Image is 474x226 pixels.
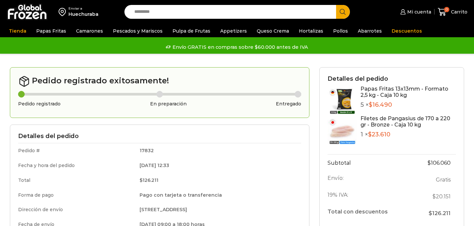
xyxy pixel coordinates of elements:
[449,9,467,15] span: Carrito
[18,143,135,158] td: Pedido #
[369,101,392,108] bdi: 16.490
[135,188,301,203] td: Pago con tarjeta o transferencia
[328,188,412,205] th: 19% IVA:
[135,158,301,173] td: [DATE] 12:33
[428,160,451,166] bdi: 106.060
[68,11,98,17] div: Huechuraba
[33,25,69,37] a: Papas Fritas
[217,25,250,37] a: Appetizers
[59,6,68,17] img: address-field-icon.svg
[412,171,456,188] td: Gratis
[369,101,372,108] span: $
[406,9,431,15] span: Mi cuenta
[135,202,301,217] td: [STREET_ADDRESS]
[433,193,451,200] span: 20.151
[18,188,135,203] td: Forma de pago
[110,25,166,37] a: Pescados y Mariscos
[18,101,61,107] h3: Pedido registrado
[140,177,158,183] bdi: 126.211
[68,6,98,11] div: Enviar a
[360,86,448,98] a: Papas Fritas 13x13mm - Formato 2,5 kg - Caja 10 kg
[360,131,456,138] p: 1 ×
[429,210,451,216] span: 126.211
[360,115,450,128] a: Filetes de Pangasius de 170 a 220 gr - Bronze - Caja 10 kg
[388,25,425,37] a: Descuentos
[336,5,350,19] button: Search button
[433,193,436,200] span: $
[328,154,412,171] th: Subtotal
[135,143,301,158] td: 17832
[330,25,351,37] a: Pollos
[18,75,301,87] h2: Pedido registrado exitosamente!
[6,25,30,37] a: Tienda
[355,25,385,37] a: Abarrotes
[328,171,412,188] th: Envío:
[18,158,135,173] td: Fecha y hora del pedido
[429,210,432,216] span: $
[368,131,372,138] span: $
[360,101,456,109] p: 5 ×
[296,25,327,37] a: Hortalizas
[428,160,431,166] span: $
[328,205,412,220] th: Total con descuentos
[368,131,390,138] bdi: 23.610
[328,75,456,83] h3: Detalles del pedido
[18,133,301,140] h3: Detalles del pedido
[73,25,106,37] a: Camarones
[18,202,135,217] td: Dirección de envío
[399,5,431,18] a: Mi cuenta
[140,177,143,183] span: $
[253,25,292,37] a: Queso Crema
[18,173,135,188] td: Total
[438,4,467,20] a: 0 Carrito
[150,101,187,107] h3: En preparación
[169,25,214,37] a: Pulpa de Frutas
[276,101,301,107] h3: Entregado
[444,7,449,12] span: 0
